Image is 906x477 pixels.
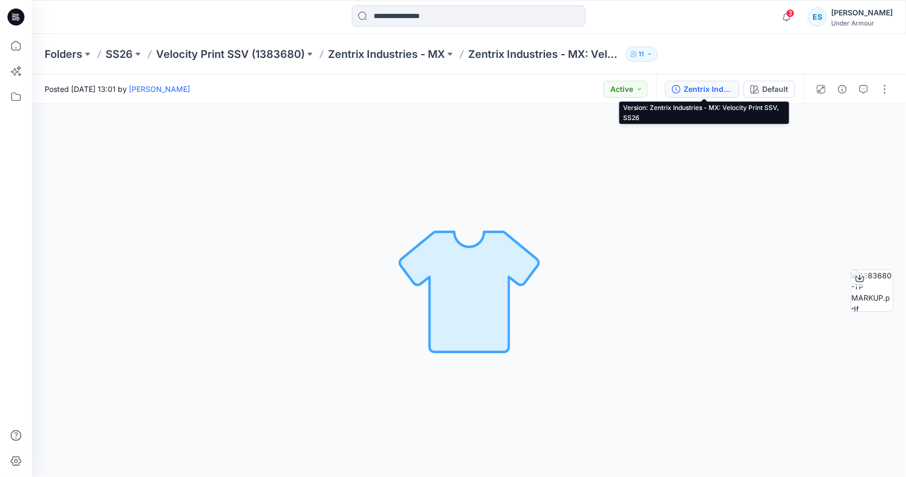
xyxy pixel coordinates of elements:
div: Under Armour [831,19,893,27]
span: 3 [786,9,795,18]
button: Default [744,81,795,98]
div: ES [808,7,827,27]
a: Velocity Print SSV (1383680) [156,47,305,62]
a: SS26 [106,47,133,62]
button: 11 [626,47,658,62]
div: Default [762,83,788,95]
div: Zentrix Industries - MX: Velocity Print SSV, SS26 [684,83,732,95]
span: Posted [DATE] 13:01 by [45,83,190,95]
p: 11 [639,48,644,60]
p: Zentrix Industries - MX: Velocity Print SSV, SS26 [468,47,622,62]
div: [PERSON_NAME] [831,6,893,19]
a: [PERSON_NAME] [129,84,190,93]
img: No Outline [395,216,543,365]
img: 1383680-TP MARKUP.pdf [851,270,893,311]
button: Zentrix Industries - MX: Velocity Print SSV, SS26 [665,81,739,98]
a: Folders [45,47,82,62]
a: Zentrix Industries - MX [328,47,445,62]
button: Details [834,81,851,98]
